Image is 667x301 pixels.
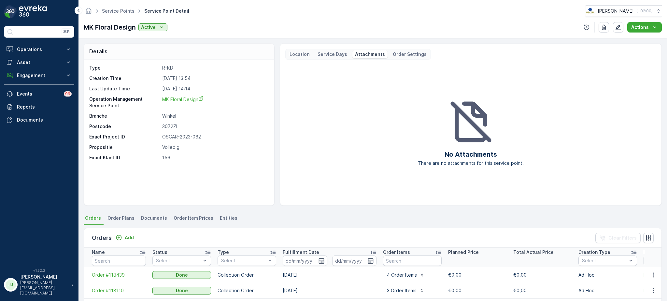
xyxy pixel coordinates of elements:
[4,43,74,56] button: Operations
[598,8,634,14] p: [PERSON_NAME]
[448,288,461,293] span: €0,00
[4,87,74,100] a: Events99
[279,267,380,283] td: [DATE]
[383,255,442,266] input: Search
[4,113,74,126] a: Documents
[89,65,160,71] p: Type
[141,215,167,221] span: Documents
[578,249,610,255] p: Creation Type
[152,271,211,279] button: Done
[162,75,268,82] p: [DATE] 13:54
[143,8,191,14] span: Service Point Detail
[152,287,211,294] button: Done
[383,285,428,296] button: 3 Order Items
[644,249,657,255] p: Entity
[65,91,70,97] p: 99
[162,85,268,92] p: [DATE] 14:14
[393,51,427,58] p: Order Settings
[92,233,112,242] p: Orders
[85,10,92,15] a: Homepage
[162,144,268,150] p: Volledig
[4,100,74,113] a: Reports
[578,287,637,294] p: Ad Hoc
[162,134,268,140] p: OSCAR-2023-062
[17,59,61,66] p: Asset
[513,288,527,293] span: €0,00
[448,272,461,278] span: €0,00
[162,113,268,119] p: Winkel
[85,215,101,221] span: Orders
[4,69,74,82] button: Engagement
[141,24,156,31] p: Active
[89,75,160,82] p: Creation Time
[20,274,68,280] p: [PERSON_NAME]
[17,46,61,53] p: Operations
[631,24,649,31] p: Actions
[6,280,16,290] div: JJ
[17,72,61,79] p: Engagement
[387,272,417,278] p: 4 Order Items
[279,283,380,298] td: [DATE]
[176,287,188,294] p: Done
[283,255,327,266] input: dd/mm/yyyy
[387,287,417,294] p: 3 Order Items
[383,270,429,280] button: 4 Order Items
[89,113,160,119] p: Branche
[4,268,74,272] span: v 1.52.2
[355,51,385,58] p: Attachments
[218,287,276,294] p: Collection Order
[445,150,497,159] h2: No Attachments
[513,272,527,278] span: €0,00
[218,249,229,255] p: Type
[418,160,524,166] p: There are no attachments for this service point.
[20,280,68,296] p: [PERSON_NAME][EMAIL_ADDRESS][DOMAIN_NAME]
[636,8,653,14] p: ( +02:00 )
[17,117,72,123] p: Documents
[63,29,70,34] p: ⌘B
[4,274,74,296] button: JJ[PERSON_NAME][PERSON_NAME][EMAIL_ADDRESS][DOMAIN_NAME]
[89,47,107,55] p: Details
[608,235,637,241] p: Clear Filters
[89,154,160,161] p: Exact Klant ID
[586,5,662,17] button: [PERSON_NAME](+02:00)
[383,249,410,255] p: Order Items
[152,249,167,255] p: Status
[513,249,554,255] p: Total Actual Price
[221,257,266,264] p: Select
[125,234,134,241] p: Add
[162,97,204,102] span: MK Floral Design
[89,96,160,109] p: Operation Management Service Point
[162,65,268,71] p: R-KD
[595,233,641,243] button: Clear Filters
[627,22,662,33] button: Actions
[102,8,135,14] a: Service Points
[89,123,160,130] p: Postcode
[174,215,213,221] span: Order Item Prices
[89,144,160,150] p: Propositie
[4,5,17,18] img: logo
[138,23,167,31] button: Active
[107,215,135,221] span: Order Plans
[332,255,377,266] input: dd/mm/yyyy
[218,272,276,278] p: Collection Order
[318,51,347,58] p: Service Days
[19,5,47,18] img: logo_dark-DEwI_e13.png
[89,85,160,92] p: Last Update Time
[329,257,331,265] p: -
[162,154,268,161] p: 156
[220,215,237,221] span: Entities
[156,257,201,264] p: Select
[92,249,105,255] p: Name
[17,104,72,110] p: Reports
[578,272,637,278] p: Ad Hoc
[92,287,146,294] a: Order #118110
[92,272,146,278] a: Order #118439
[176,272,188,278] p: Done
[586,7,595,15] img: basis-logo_rgb2x.png
[84,22,136,32] p: MK Floral Design
[283,249,319,255] p: Fulfillment Date
[162,96,268,109] a: MK Floral Design
[448,249,479,255] p: Planned Price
